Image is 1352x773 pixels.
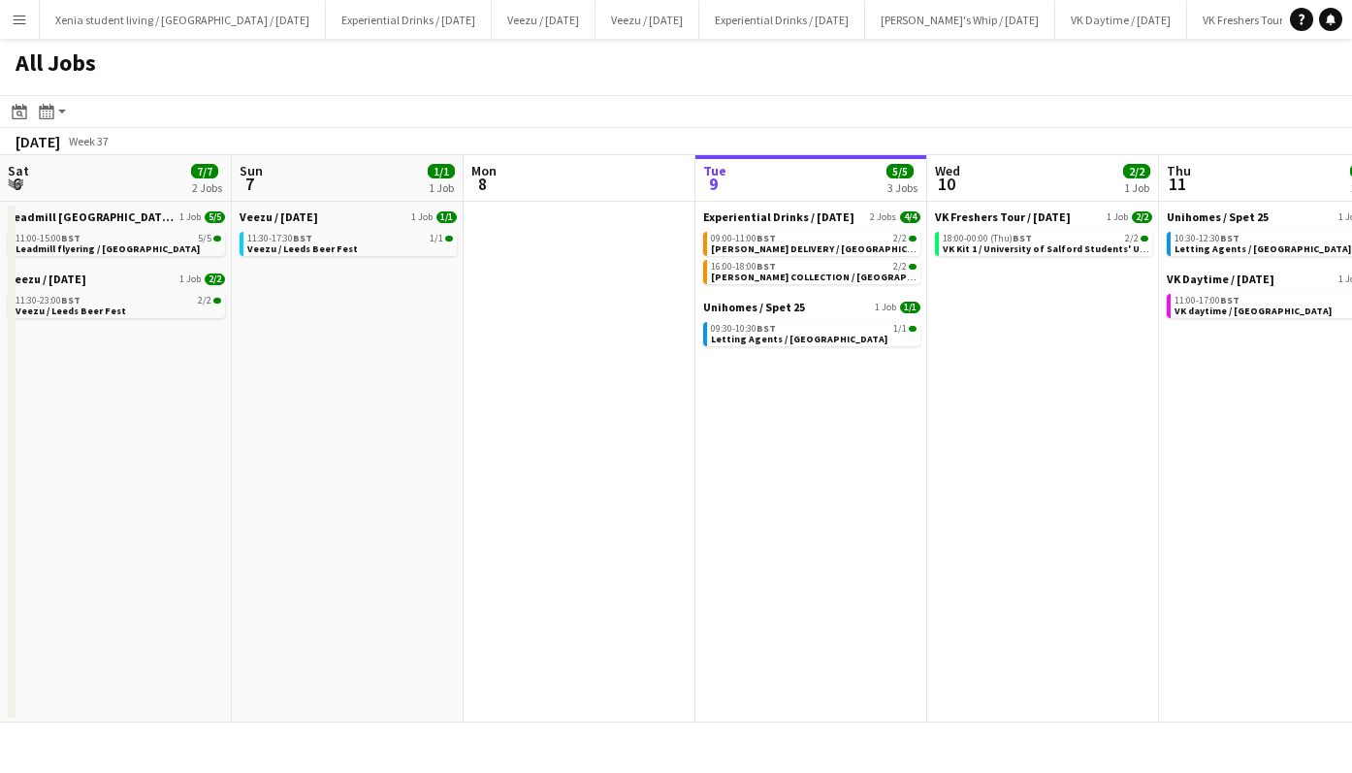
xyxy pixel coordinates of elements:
span: BST [1220,294,1239,306]
div: 1 Job [1124,180,1149,195]
span: 1/1 [893,324,907,334]
span: 10:30-12:30 [1175,234,1239,243]
div: 2 Jobs [192,180,222,195]
span: Veezu / Leeds Beer Fest [16,305,126,317]
span: BST [61,232,80,244]
button: [PERSON_NAME]'s Whip / [DATE] [865,1,1055,39]
a: VK Freshers Tour / [DATE]1 Job2/2 [935,209,1152,224]
span: 11:30-23:00 [16,296,80,306]
a: Leadmill [GEOGRAPHIC_DATA] / [DATE]1 Job5/5 [8,209,225,224]
span: 1/1 [900,302,920,313]
span: 1 Job [1107,211,1128,223]
a: 11:00-15:00BST5/5Leadmill flyering / [GEOGRAPHIC_DATA] [16,232,221,254]
span: 5/5 [205,211,225,223]
span: 2/2 [1132,211,1152,223]
span: 10 [932,173,960,195]
div: VK Freshers Tour / [DATE]1 Job2/218:00-00:00 (Thu)BST2/2VK Kit 1 / University of Salford Students... [935,209,1152,260]
span: BST [756,232,776,244]
span: 11 [1164,173,1191,195]
div: 3 Jobs [887,180,917,195]
span: Unihomes / Spet 25 [703,300,805,314]
span: 1/1 [436,211,457,223]
span: 09:00-11:00 [711,234,776,243]
span: Wed [935,162,960,179]
span: 2/2 [909,264,917,270]
span: 8 [468,173,497,195]
div: Leadmill [GEOGRAPHIC_DATA] / [DATE]1 Job5/511:00-15:00BST5/5Leadmill flyering / [GEOGRAPHIC_DATA] [8,209,225,272]
div: Unihomes / Spet 251 Job1/109:30-10:30BST1/1Letting Agents / [GEOGRAPHIC_DATA] [703,300,920,350]
a: Veezu / [DATE]1 Job2/2 [8,272,225,286]
span: Letting Agents / Birmingham [1175,242,1351,255]
div: Veezu / [DATE]1 Job1/111:30-17:30BST1/1Veezu / Leeds Beer Fest [240,209,457,260]
span: 1/1 [430,234,443,243]
span: 9 [700,173,726,195]
a: 11:30-23:00BST2/2Veezu / Leeds Beer Fest [16,294,221,316]
span: 2/2 [198,296,211,306]
span: 1 Job [411,211,433,223]
div: 1 Job [429,180,454,195]
span: Letting Agents / Sheffield [711,333,887,345]
span: 1 Job [179,211,201,223]
span: 5/5 [198,234,211,243]
span: 5/5 [886,164,914,178]
span: Unihomes / Spet 25 [1167,209,1269,224]
span: 2/2 [893,262,907,272]
span: Veezu / September 2025 [240,209,318,224]
span: Leadmill Sheffield / Sept 25 [8,209,176,224]
span: 16:00-18:00 [711,262,776,272]
span: 2/2 [893,234,907,243]
span: 7/7 [191,164,218,178]
a: Veezu / [DATE]1 Job1/1 [240,209,457,224]
span: VK Kit 1 / University of Salford Students' Union [943,242,1161,255]
span: Experiential Drinks / Sept 2025 [703,209,854,224]
span: 2/2 [909,236,917,242]
span: BST [756,260,776,273]
span: 11:00-15:00 [16,234,80,243]
span: VK Daytime / Sept 2025 [1167,272,1274,286]
div: [DATE] [16,132,60,151]
span: Sat [8,162,29,179]
span: 2/2 [205,274,225,285]
div: Veezu / [DATE]1 Job2/211:30-23:00BST2/2Veezu / Leeds Beer Fest [8,272,225,322]
span: 2/2 [1125,234,1139,243]
a: 11:30-17:30BST1/1Veezu / Leeds Beer Fest [247,232,453,254]
span: VK daytime / Edinburgh Uni [1175,305,1332,317]
button: VK Daytime / [DATE] [1055,1,1187,39]
a: 09:00-11:00BST2/2[PERSON_NAME] DELIVERY / [GEOGRAPHIC_DATA] [711,232,917,254]
button: VK Freshers Tour / [DATE] [1187,1,1341,39]
a: 16:00-18:00BST2/2[PERSON_NAME] COLLECTION / [GEOGRAPHIC_DATA] [711,260,917,282]
span: 5/5 [213,236,221,242]
span: 11:30-17:30 [247,234,312,243]
span: Tue [703,162,726,179]
span: 2 Jobs [870,211,896,223]
span: 1 Job [875,302,896,313]
a: Experiential Drinks / [DATE]2 Jobs4/4 [703,209,920,224]
span: BST [61,294,80,306]
span: Hammonds COLLECTION / Manchester [711,271,954,283]
span: 4/4 [900,211,920,223]
span: BST [1220,232,1239,244]
span: 2/2 [1141,236,1148,242]
span: 7 [237,173,263,195]
span: 11:00-17:00 [1175,296,1239,306]
a: 18:00-00:00 (Thu)BST2/2VK Kit 1 / University of Salford Students' Union [943,232,1148,254]
span: 1/1 [445,236,453,242]
span: 09:30-10:30 [711,324,776,334]
button: Veezu / [DATE] [596,1,699,39]
span: Mon [471,162,497,179]
span: Veezu / Leeds Beer Fest [247,242,358,255]
span: 6 [5,173,29,195]
a: 09:30-10:30BST1/1Letting Agents / [GEOGRAPHIC_DATA] [711,322,917,344]
span: Veezu / September 2025 [8,272,86,286]
button: Xenia student living / [GEOGRAPHIC_DATA] / [DATE] [40,1,326,39]
span: Week 37 [64,134,113,148]
span: 1 Job [179,274,201,285]
span: 1/1 [428,164,455,178]
a: Unihomes / Spet 251 Job1/1 [703,300,920,314]
span: BST [293,232,312,244]
button: Veezu / [DATE] [492,1,596,39]
span: BST [756,322,776,335]
span: 2/2 [213,298,221,304]
span: VK Freshers Tour / Sept 25 [935,209,1071,224]
button: Experiential Drinks / [DATE] [699,1,865,39]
